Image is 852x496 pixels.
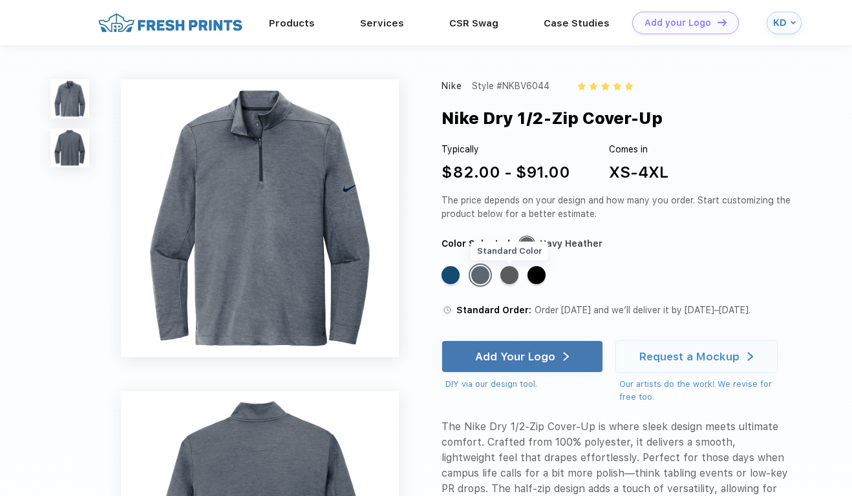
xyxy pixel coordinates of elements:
[94,12,246,34] img: fo%20logo%202.webp
[442,194,791,221] div: The price depends on your design and how many you order. Start customizing the product below for ...
[609,161,668,184] div: XS-4XL
[442,304,453,316] img: standard order
[535,305,751,315] span: Order [DATE] and we’ll deliver it by [DATE]–[DATE].
[269,17,315,29] a: Products
[601,82,609,90] img: yellow_star.svg
[121,79,399,357] img: func=resize&h=640
[639,350,740,363] div: Request a Mockup
[718,19,727,26] img: DT
[475,350,555,363] div: Add Your Logo
[471,266,489,284] div: Navy Heather
[773,17,787,28] div: KD
[625,82,633,90] img: yellow_star.svg
[563,352,569,362] img: white arrow
[747,352,753,362] img: white arrow
[456,305,531,315] span: Standard Order:
[578,82,586,90] img: yellow_star.svg
[442,143,570,156] div: Typically
[442,106,663,130] div: Nike Dry 1/2-Zip Cover-Up
[449,17,498,29] a: CSR Swag
[472,79,549,93] div: Style #NKBV6044
[609,143,668,156] div: Comes in
[442,79,463,93] div: Nike
[445,378,603,391] div: DIY via our design tool.
[527,266,546,284] div: Black
[590,82,597,90] img: yellow_star.svg
[50,129,90,168] img: func=resize&h=100
[791,20,796,25] img: arrow_down_blue.svg
[540,237,602,251] div: Navy Heather
[500,266,518,284] div: Black Heather
[442,161,570,184] div: $82.00 - $91.00
[619,378,791,403] div: Our artists do the work! We revise for free too.
[50,79,90,119] img: func=resize&h=100
[442,237,513,251] div: Color Selected:
[360,17,404,29] a: Services
[613,82,621,90] img: yellow_star.svg
[442,266,460,284] div: Gym Blue
[644,17,711,28] div: Add your Logo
